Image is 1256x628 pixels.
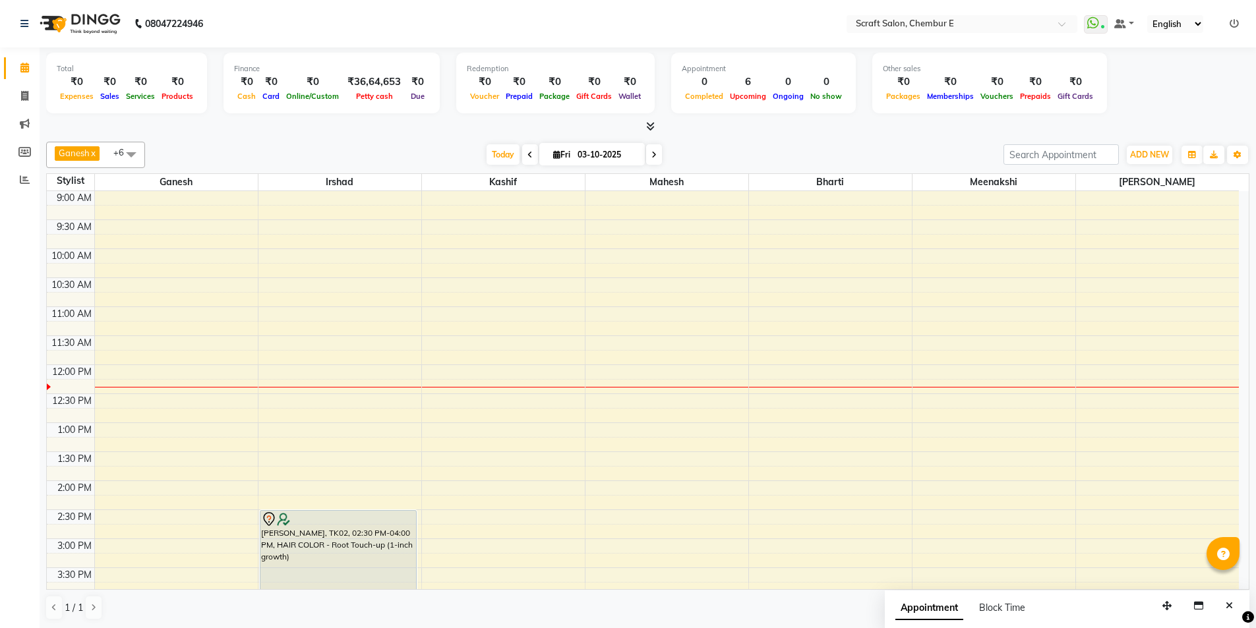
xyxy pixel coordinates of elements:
[536,92,573,101] span: Package
[682,92,727,101] span: Completed
[1127,146,1172,164] button: ADD NEW
[90,148,96,158] a: x
[158,74,196,90] div: ₹0
[727,74,769,90] div: 6
[573,92,615,101] span: Gift Cards
[260,511,417,596] div: [PERSON_NAME], TK02, 02:30 PM-04:00 PM, HAIR COLOR - Root Touch-up (1-inch growth)
[49,278,94,292] div: 10:30 AM
[883,63,1096,74] div: Other sales
[55,423,94,437] div: 1:00 PM
[769,74,807,90] div: 0
[234,74,259,90] div: ₹0
[47,174,94,188] div: Stylist
[57,92,97,101] span: Expenses
[467,92,502,101] span: Voucher
[807,92,845,101] span: No show
[536,74,573,90] div: ₹0
[49,336,94,350] div: 11:30 AM
[487,144,520,165] span: Today
[259,92,283,101] span: Card
[769,92,807,101] span: Ongoing
[550,150,574,159] span: Fri
[574,145,640,165] input: 2025-10-03
[502,92,536,101] span: Prepaid
[123,92,158,101] span: Services
[727,92,769,101] span: Upcoming
[573,74,615,90] div: ₹0
[158,92,196,101] span: Products
[55,539,94,553] div: 3:00 PM
[59,148,90,158] span: Ganesh
[49,365,94,379] div: 12:00 PM
[57,63,196,74] div: Total
[1054,74,1096,90] div: ₹0
[234,92,259,101] span: Cash
[422,174,585,190] span: Kashif
[407,92,428,101] span: Due
[283,74,342,90] div: ₹0
[1201,575,1243,615] iframe: chat widget
[97,74,123,90] div: ₹0
[682,74,727,90] div: 0
[49,249,94,263] div: 10:00 AM
[123,74,158,90] div: ₹0
[113,147,134,157] span: +6
[807,74,845,90] div: 0
[55,510,94,524] div: 2:30 PM
[924,74,977,90] div: ₹0
[57,74,97,90] div: ₹0
[585,174,748,190] span: Mahesh
[615,74,644,90] div: ₹0
[283,92,342,101] span: Online/Custom
[54,220,94,234] div: 9:30 AM
[145,5,203,42] b: 08047224946
[406,74,429,90] div: ₹0
[467,74,502,90] div: ₹0
[234,63,429,74] div: Finance
[883,92,924,101] span: Packages
[1130,150,1169,159] span: ADD NEW
[259,74,283,90] div: ₹0
[1003,144,1119,165] input: Search Appointment
[65,601,83,615] span: 1 / 1
[258,174,421,190] span: Irshad
[979,602,1025,614] span: Block Time
[883,74,924,90] div: ₹0
[95,174,258,190] span: Ganesh
[467,63,644,74] div: Redemption
[34,5,124,42] img: logo
[49,307,94,321] div: 11:00 AM
[682,63,845,74] div: Appointment
[49,394,94,408] div: 12:30 PM
[912,174,1075,190] span: Meenakshi
[502,74,536,90] div: ₹0
[54,191,94,205] div: 9:00 AM
[615,92,644,101] span: Wallet
[55,481,94,495] div: 2:00 PM
[97,92,123,101] span: Sales
[977,74,1017,90] div: ₹0
[55,452,94,466] div: 1:30 PM
[1054,92,1096,101] span: Gift Cards
[924,92,977,101] span: Memberships
[749,174,912,190] span: Bharti
[1076,174,1240,190] span: [PERSON_NAME]
[1017,92,1054,101] span: Prepaids
[353,92,396,101] span: Petty cash
[55,568,94,582] div: 3:30 PM
[895,596,963,620] span: Appointment
[1017,74,1054,90] div: ₹0
[342,74,406,90] div: ₹36,64,653
[977,92,1017,101] span: Vouchers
